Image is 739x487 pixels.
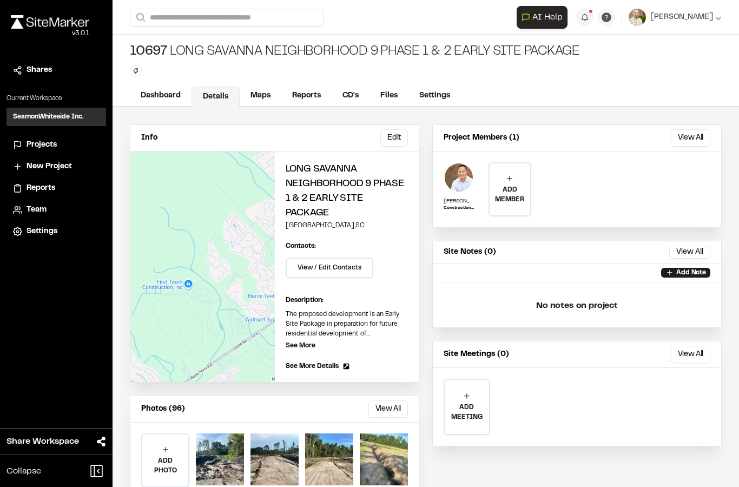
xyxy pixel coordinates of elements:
p: [PERSON_NAME] [444,197,474,205]
span: Collapse [6,465,41,478]
button: View All [368,400,408,418]
a: Reports [281,85,332,106]
img: User [629,9,646,26]
span: New Project [27,161,72,173]
a: Team [13,204,100,216]
p: Contacts: [286,241,316,251]
button: Open AI Assistant [517,6,568,29]
button: Edit [380,129,408,147]
span: See More Details [286,361,339,371]
img: rebrand.png [11,15,89,29]
p: ADD MEETING [445,403,489,422]
button: View All [671,129,710,147]
a: Dashboard [130,85,192,106]
h2: Long Savanna Neighborhood 9 Phase 1 & 2 Early Site Package [286,162,408,221]
div: Oh geez...please don't... [11,29,89,38]
a: CD's [332,85,369,106]
span: AI Help [532,11,563,24]
span: 10697 [130,43,168,61]
p: The proposed development is an Early Site Package in preparation for future residential developme... [286,310,408,339]
p: [GEOGRAPHIC_DATA] , SC [286,221,408,231]
span: [PERSON_NAME] [650,11,713,23]
button: View All [671,346,710,363]
p: Site Notes (0) [444,246,496,258]
a: Maps [240,85,281,106]
span: Settings [27,226,57,238]
button: Search [130,9,149,27]
p: Site Meetings (0) [444,348,509,360]
a: New Project [13,161,100,173]
button: Edit Tags [130,65,142,77]
h3: SeamonWhiteside Inc. [13,112,84,122]
button: View / Edit Contacts [286,258,373,278]
span: Reports [27,182,55,194]
p: Current Workspace [6,94,106,103]
img: Tommy Huang [444,162,474,193]
p: Add Note [676,268,706,278]
a: Details [192,87,240,107]
a: Reports [13,182,100,194]
p: ADD MEMBER [490,185,530,205]
a: Settings [408,85,461,106]
p: No notes on project [441,288,712,323]
span: Projects [27,139,57,151]
button: [PERSON_NAME] [629,9,722,26]
a: Settings [13,226,100,238]
button: View All [669,246,710,259]
a: Projects [13,139,100,151]
p: Info [141,132,157,144]
div: Long Savanna Neighborhood 9 Phase 1 & 2 Early Site Package [130,43,580,61]
p: ADD PHOTO [142,456,188,476]
p: Construction Admin Project Manager [444,205,474,212]
span: Shares [27,64,52,76]
p: See More [286,341,315,351]
span: Share Workspace [6,435,79,448]
p: Project Members (1) [444,132,519,144]
a: Shares [13,64,100,76]
div: Open AI Assistant [517,6,572,29]
a: Files [369,85,408,106]
p: Description: [286,295,408,305]
p: Photos (96) [141,403,185,415]
span: Team [27,204,47,216]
